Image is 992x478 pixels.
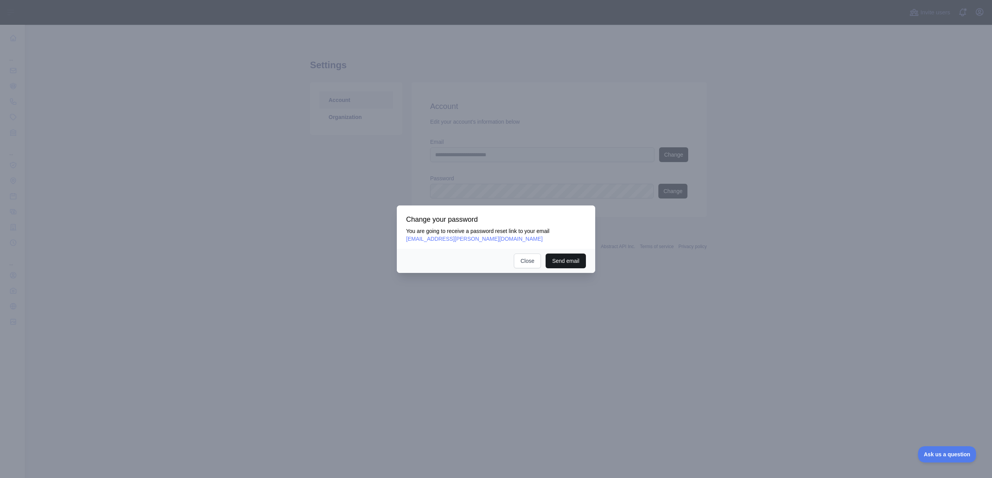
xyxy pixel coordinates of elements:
iframe: Toggle Customer Support [918,446,976,462]
h3: Change your password [406,215,586,224]
button: Close [514,254,541,268]
p: You are going to receive a password reset link to your email [406,227,586,243]
button: Send email [546,254,586,268]
span: [EMAIL_ADDRESS][PERSON_NAME][DOMAIN_NAME] [406,236,542,242]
